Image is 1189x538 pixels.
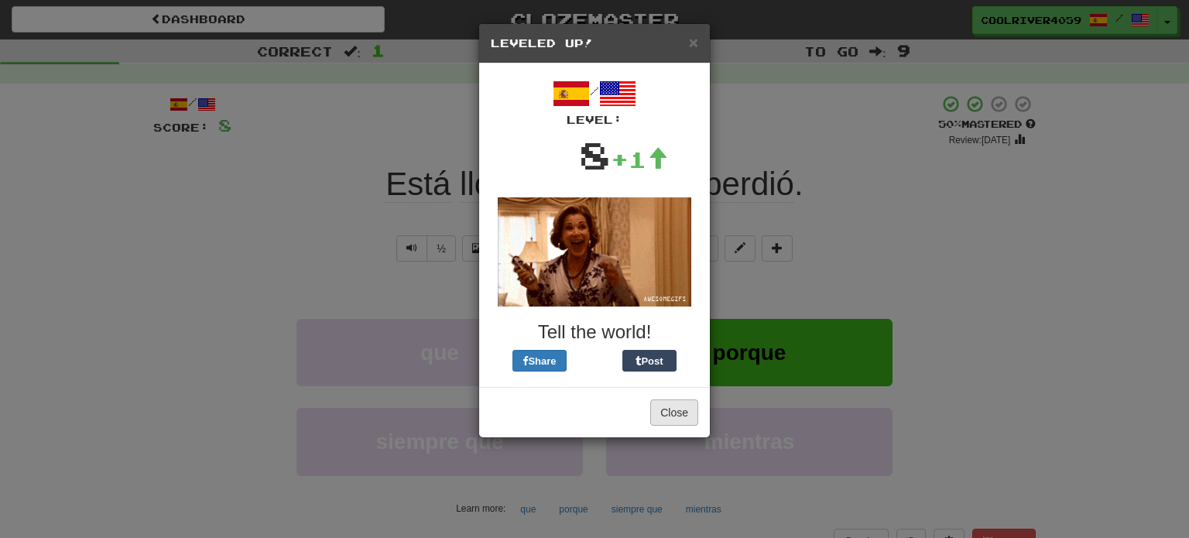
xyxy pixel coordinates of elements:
[611,144,668,175] div: +1
[491,36,698,51] h5: Leveled Up!
[650,399,698,426] button: Close
[567,350,622,372] iframe: X Post Button
[512,350,567,372] button: Share
[689,33,698,51] span: ×
[579,128,611,182] div: 8
[689,34,698,50] button: Close
[498,197,691,307] img: lucille-bluth-8f3fd88a9e1d39ebd4dcae2a3c7398930b7aef404e756e0a294bf35c6fedb1b1.gif
[491,322,698,342] h3: Tell the world!
[491,112,698,128] div: Level:
[491,75,698,128] div: /
[622,350,677,372] button: Post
